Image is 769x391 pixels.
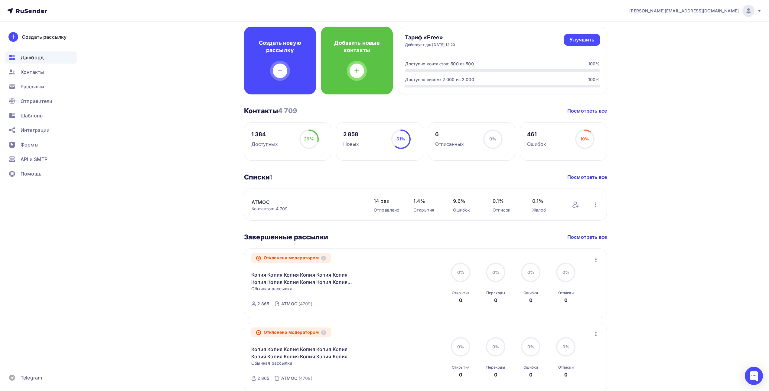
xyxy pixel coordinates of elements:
[257,301,269,307] div: 2 865
[251,271,355,286] a: Копия Копия Копия Копия Копия Копия Копия Копия Копия Копия Копия Копия атмос
[21,112,44,119] span: Шаблоны
[413,207,441,213] div: Открытия
[257,375,269,381] div: 2 865
[453,197,481,205] span: 9.6%
[523,291,538,295] div: Ошибки
[21,374,42,381] span: Telegram
[527,344,534,349] span: 0%
[21,97,53,105] span: Отправители
[527,131,546,138] div: 461
[457,344,464,349] span: 0%
[494,371,497,378] div: 0
[588,77,600,83] div: 100%
[523,365,538,370] div: Ошибки
[413,197,441,205] span: 1.4%
[452,291,470,295] div: Открытия
[21,68,44,76] span: Контакты
[5,139,77,151] a: Формы
[492,270,499,275] span: 0%
[435,131,464,138] div: 6
[21,83,44,90] span: Рассылки
[486,291,505,295] div: Переходы
[396,136,405,141] span: 61%
[21,54,44,61] span: Дашборд
[298,301,312,307] div: (4709)
[251,286,292,292] span: Обычная рассылка
[405,42,455,47] div: Действует до: [DATE] 12:20
[457,270,464,275] span: 0%
[529,371,533,378] div: 0
[5,80,77,93] a: Рассылки
[281,373,313,383] a: АТМОС (4709)
[435,140,464,148] div: Отписанных
[22,33,67,41] div: Создать рассылку
[251,327,331,337] div: Отклонена модератором
[251,346,355,360] a: Копия Копия Копия Копия Копия Копия Копия Копия Копия Копия Копия Копия атмос
[532,197,560,205] span: 0.1%
[532,207,560,213] div: Жалоб
[374,207,401,213] div: Отправлено
[251,360,292,366] span: Обычная рассылка
[629,8,739,14] span: [PERSON_NAME][EMAIL_ADDRESS][DOMAIN_NAME]
[21,126,50,134] span: Интеграции
[5,51,77,64] a: Дашборд
[5,66,77,78] a: Контакты
[278,107,297,115] span: 4 709
[459,371,462,378] div: 0
[567,173,607,181] a: Посмотреть все
[343,140,359,148] div: Новых
[21,170,41,177] span: Помощь
[558,365,574,370] div: Отписки
[281,301,297,307] div: АТМОС
[251,140,278,148] div: Доступных
[251,131,278,138] div: 1 384
[21,156,47,163] span: API и SMTP
[244,233,328,241] h3: Завершенные рассылки
[374,197,401,205] span: 14 раз
[252,206,362,212] div: Контактов: 4 709
[567,233,607,241] a: Посмотреть все
[562,270,569,275] span: 0%
[405,77,474,83] div: Доступно писем: 2 000 из 2 000
[331,39,383,54] h4: Добавить новые контакты
[527,270,534,275] span: 0%
[5,95,77,107] a: Отправители
[564,297,568,304] div: 0
[558,291,574,295] div: Отписки
[494,297,497,304] div: 0
[564,371,568,378] div: 0
[453,207,481,213] div: Ошибок
[486,365,505,370] div: Переходы
[452,365,470,370] div: Открытия
[489,136,496,141] span: 0%
[567,107,607,114] a: Посмотреть все
[251,253,331,263] div: Отклонена модератором
[5,110,77,122] a: Шаблоны
[254,39,306,54] h4: Создать новую рассылку
[580,136,589,141] span: 10%
[629,5,762,17] a: [PERSON_NAME][EMAIL_ADDRESS][DOMAIN_NAME]
[252,199,354,206] a: АТМОС
[304,136,314,141] span: 29%
[459,297,462,304] div: 0
[527,140,546,148] div: Ошибок
[569,36,594,43] div: Улучшить
[281,299,313,309] a: АТМОС (4709)
[244,107,297,115] h3: Контакты
[588,61,600,67] div: 100%
[562,344,569,349] span: 0%
[492,344,499,349] span: 0%
[405,34,455,41] h4: Тариф «Free»
[281,375,297,381] div: АТМОС
[269,173,272,181] span: 1
[405,61,474,67] div: Доступно контактов: 500 из 500
[529,297,533,304] div: 0
[298,375,312,381] div: (4709)
[343,131,359,138] div: 2 858
[493,207,520,213] div: Отписок
[244,173,272,181] h3: Списки
[493,197,520,205] span: 0.1%
[21,141,38,148] span: Формы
